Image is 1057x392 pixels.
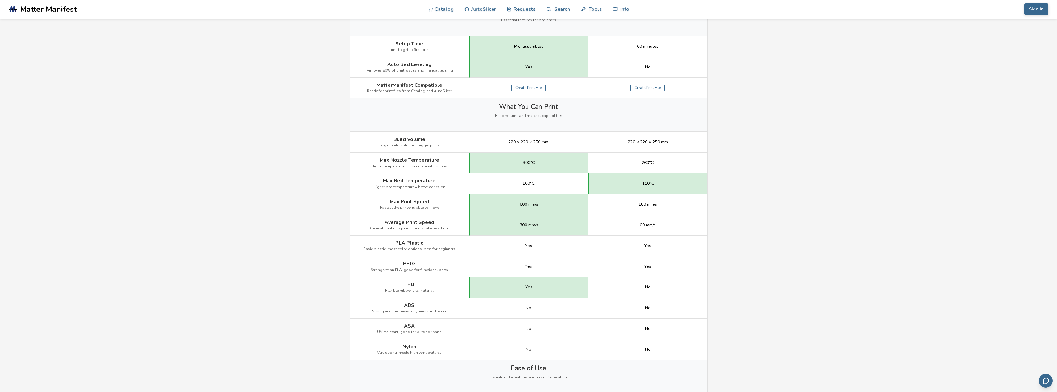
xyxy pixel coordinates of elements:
span: Basic plastic, most color options, best for beginners [363,247,456,251]
span: No [645,65,651,70]
span: Build volume and material capabilities [495,114,562,118]
span: 300 mm/s [520,223,538,228]
span: Removes 80% of print issues and manual leveling [366,68,453,73]
span: 60 minutes [637,44,659,49]
span: Setup Time [395,41,423,47]
span: 260°C [642,160,654,165]
span: No [645,285,651,290]
span: 220 × 220 × 250 mm [508,140,548,145]
span: User-friendly features and ease of operation [490,375,567,380]
span: Ease of Use [511,365,546,372]
span: 180 mm/s [639,202,657,207]
span: What You Can Print [499,103,558,110]
span: Max Nozzle Temperature [380,157,439,163]
span: Yes [644,243,651,248]
span: Nylon [402,344,416,349]
span: No [645,347,651,352]
a: Create Print File [511,84,546,92]
span: Strong and heat resistant, needs enclosure [372,309,446,314]
span: Build Volume [393,137,425,142]
span: PETG [403,261,416,266]
button: Sign In [1024,3,1048,15]
span: Higher bed temperature = better adhesion [373,185,445,189]
span: TPU [404,282,414,287]
span: Yes [525,264,532,269]
span: No [645,326,651,331]
span: Essential features for beginners [501,18,556,23]
span: Max Print Speed [390,199,429,204]
span: No [526,347,531,352]
span: General printing speed = prints take less time [370,226,448,231]
span: Very strong, needs high temperatures [377,351,442,355]
span: Larger build volume = bigger prints [379,143,440,148]
span: ABS [404,303,414,308]
span: Yes [525,65,532,70]
span: No [645,306,651,311]
span: No [526,326,531,331]
span: 300°C [523,160,535,165]
a: Create Print File [630,84,665,92]
span: 220 × 220 × 250 mm [628,140,668,145]
span: MatterManifest Compatible [377,82,442,88]
span: Pre-assembled [514,44,544,49]
span: 110°C [642,181,654,186]
span: Ready for print files from Catalog and AutoSlicer [367,89,452,93]
span: UV resistant, good for outdoor parts [377,330,442,334]
span: Higher temperature = more material options [371,164,447,169]
span: Time to get to first print [389,48,430,52]
button: Send feedback via email [1039,374,1053,388]
span: 100°C [522,181,535,186]
span: Flexible rubber-like material [385,289,434,293]
span: 60 mm/s [640,223,656,228]
span: Yes [644,264,651,269]
span: ASA [404,323,415,329]
span: 600 mm/s [520,202,538,207]
span: No [526,306,531,311]
span: Average Print Speed [385,220,434,225]
span: PLA Plastic [395,240,423,246]
span: Stronger than PLA, good for functional parts [371,268,448,272]
span: Fastest the printer is able to move [380,206,439,210]
span: Yes [525,243,532,248]
span: Yes [525,285,532,290]
span: Auto Bed Leveling [387,62,431,67]
span: Matter Manifest [20,5,77,14]
span: Max Bed Temperature [383,178,435,184]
